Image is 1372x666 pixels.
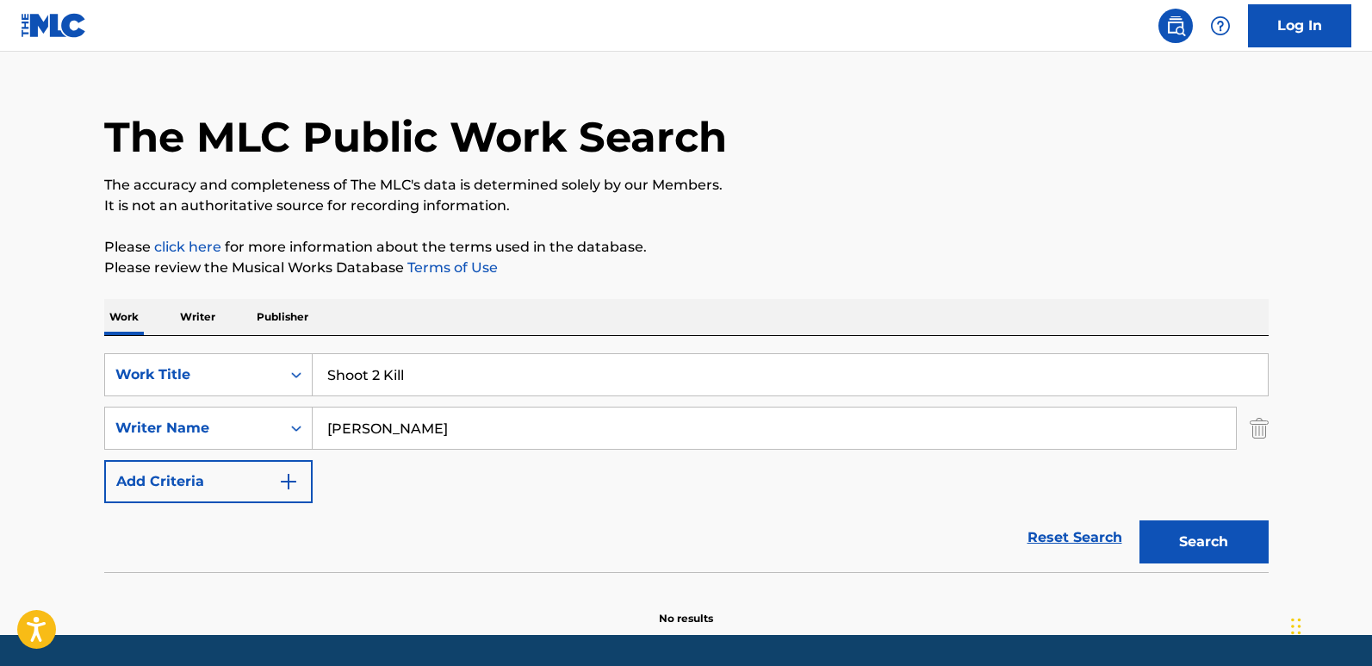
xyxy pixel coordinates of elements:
[1019,519,1131,557] a: Reset Search
[154,239,221,255] a: click here
[104,237,1269,258] p: Please for more information about the terms used in the database.
[104,196,1269,216] p: It is not an authoritative source for recording information.
[1250,407,1269,450] img: Delete Criterion
[115,418,270,439] div: Writer Name
[104,111,727,163] h1: The MLC Public Work Search
[104,258,1269,278] p: Please review the Musical Works Database
[251,299,314,335] p: Publisher
[1139,520,1269,563] button: Search
[175,299,220,335] p: Writer
[1286,583,1372,666] iframe: Chat Widget
[1248,4,1351,47] a: Log In
[1165,16,1186,36] img: search
[104,175,1269,196] p: The accuracy and completeness of The MLC's data is determined solely by our Members.
[104,299,144,335] p: Work
[1210,16,1231,36] img: help
[21,13,87,38] img: MLC Logo
[104,460,313,503] button: Add Criteria
[278,471,299,492] img: 9d2ae6d4665cec9f34b9.svg
[659,590,713,626] p: No results
[115,364,270,385] div: Work Title
[1158,9,1193,43] a: Public Search
[1203,9,1238,43] div: Help
[1291,601,1301,652] div: Drag
[404,259,498,276] a: Terms of Use
[104,353,1269,572] form: Search Form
